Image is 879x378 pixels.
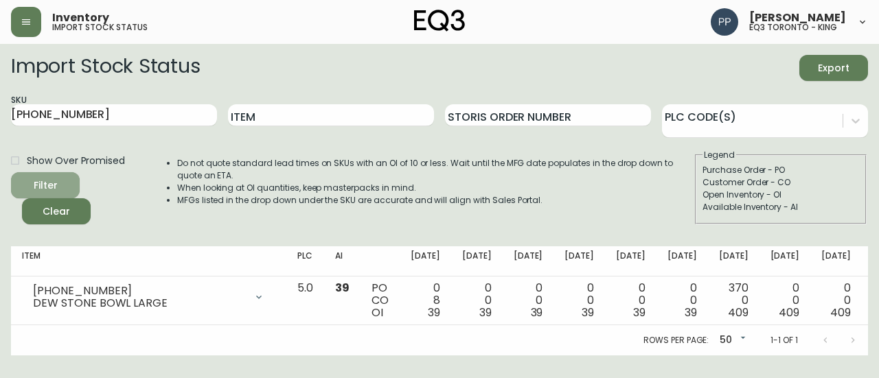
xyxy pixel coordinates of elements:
span: 409 [728,305,749,320]
span: 39 [531,305,543,320]
div: 370 0 [719,282,749,319]
span: Show Over Promised [27,154,125,168]
div: Filter [34,177,58,194]
div: Available Inventory - AI [703,201,859,213]
span: 39 [428,305,440,320]
th: [DATE] [400,246,451,276]
div: 32.5w × 32.5d × 15h [29,33,227,41]
div: 0 0 [514,282,543,319]
button: Clear [22,198,91,224]
p: Rows per page: [643,334,709,346]
span: 39 [685,305,697,320]
div: Customer Order - CO [703,176,859,189]
div: 0 0 [770,282,800,319]
div: Purchase Order - PO [703,164,859,176]
button: Export [799,55,868,81]
img: 93ed64739deb6bac3372f15ae91c6632 [711,8,738,36]
div: PO CO [372,282,389,319]
div: 50 [714,329,749,352]
th: [DATE] [708,246,760,276]
th: [DATE] [810,246,862,276]
div: [PHONE_NUMBER]DEW STONE BOWL LARGE [22,282,275,312]
div: Choose from black oak, oak, or walnut. Larger table also available. [29,41,227,59]
span: 409 [830,305,851,320]
li: Do not quote standard lead times on SKUs with an OI of 10 or less. Wait until the MFG date popula... [177,157,694,182]
button: Filter [11,172,80,198]
span: Clear [33,203,80,220]
span: Export [810,60,857,77]
th: [DATE] [760,246,811,276]
th: [DATE] [503,246,554,276]
img: logo [414,10,465,32]
span: 39 [633,305,646,320]
div: [PHONE_NUMBER] [33,285,245,297]
th: [DATE] [553,246,605,276]
div: 0 8 [411,282,440,319]
h2: Import Stock Status [11,55,200,81]
div: 0 0 [821,282,851,319]
p: 1-1 of 1 [770,334,798,346]
div: 0 0 [462,282,492,319]
th: AI [324,246,361,276]
td: 5.0 [286,276,324,325]
div: 0 0 [667,282,697,319]
div: $899 [199,93,227,106]
th: Item [11,246,286,276]
span: 39 [479,305,492,320]
div: Open Inventory - OI [703,189,859,201]
th: [DATE] [605,246,657,276]
div: 0 0 [616,282,646,319]
li: MFGs listed in the drop down under the SKU are accurate and will align with Sales Portal. [177,194,694,206]
span: OI [372,305,383,320]
div: 0 0 [564,282,594,319]
h5: eq3 toronto - king [749,23,837,32]
div: Sage Round Coffee Table - Small [29,21,227,33]
th: [DATE] [657,246,708,276]
th: PLC [286,246,324,276]
span: Inventory [52,12,109,23]
li: When looking at OI quantities, keep masterpacks in mind. [177,182,694,194]
div: DEW STONE BOWL LARGE [33,297,245,309]
legend: Legend [703,149,736,161]
h5: import stock status [52,23,148,32]
span: 39 [335,280,350,296]
span: [PERSON_NAME] [749,12,846,23]
th: [DATE] [451,246,503,276]
span: 409 [779,305,799,320]
span: 39 [582,305,594,320]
